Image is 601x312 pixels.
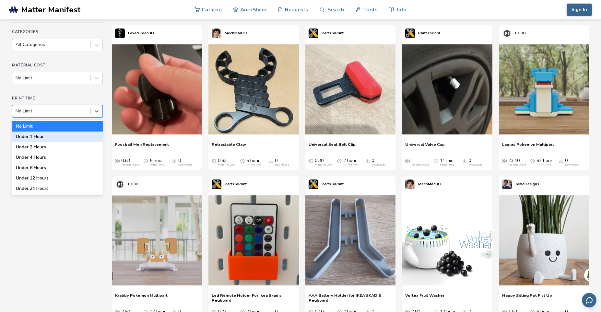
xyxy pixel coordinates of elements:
[515,181,539,188] p: TomoDesigns
[305,25,347,41] a: PartsToPrint's profilePartsToPrint
[12,163,103,173] div: Under 8 Hours
[411,158,416,163] span: —
[225,30,247,37] p: MechMad3D
[499,25,529,41] a: CG3D's profileCG3D
[468,163,483,167] div: Downloads
[240,158,245,163] span: Average Print Time
[515,30,526,37] p: CG3D
[309,179,318,189] img: PartsToPrint's profile
[309,158,313,163] span: Average Cost
[12,183,103,194] div: Under 24 Hours
[322,181,344,188] p: PartsToPrint
[305,176,347,192] a: PartsToPrint's profilePartsToPrint
[309,293,392,303] a: AAA Battery Holder for IKEA SKADIS Pegboard
[402,25,443,41] a: PartsToPrint's profilePartsToPrint
[405,179,415,189] img: MechMad3D's profile
[115,179,125,189] img: CG3D's profile
[536,158,552,167] div: 82 hour
[12,63,103,67] h4: Material Cost
[16,109,17,114] input: No LimitNo LimitUnder 1 HourUnder 2 HoursUnder 4 HoursUnder 8 HoursUnder 12 HoursUnder 24 Hours
[115,29,125,38] img: FeverGreen3D's profile
[402,176,444,192] a: MechMad3D's profileMechMad3D
[12,96,103,100] h4: Print Time
[275,163,289,167] div: Downloads
[12,121,103,132] div: No Limit
[365,158,370,163] span: Downloads
[462,158,467,163] span: Downloads
[530,158,535,163] span: Average Print Time
[418,181,441,188] p: MechMad3D
[178,163,193,167] div: Downloads
[315,158,332,167] div: 0.30
[208,25,251,41] a: MechMad3D's profileMechMad3D
[508,158,526,167] div: 23.40
[121,163,139,167] div: Material Cost
[440,158,454,167] div: 11 min
[212,179,221,189] img: PartsToPrint's profile
[144,158,148,163] span: Average Print Time
[12,173,103,183] div: Under 12 Hours
[112,176,142,192] a: CG3D's profileCG3D
[343,158,358,167] div: 2 hour
[115,142,169,152] a: Foosball Men Replacement
[418,30,440,37] p: PartsToPrint
[405,29,415,38] img: PartsToPrint's profile
[434,158,438,163] span: Average Print Time
[502,158,507,163] span: Average Cost
[16,75,17,81] input: No Limit
[502,142,554,152] a: Lapras Pokemon Multipart
[309,29,318,38] img: PartsToPrint's profile
[212,29,221,38] img: MechMad3D's profile
[128,181,139,188] p: CG3D
[405,158,410,163] span: Average Cost
[246,158,261,167] div: 5 hour
[150,158,164,167] div: 5 hour
[371,158,386,167] div: 0
[559,158,563,163] span: Downloads
[128,30,154,37] p: FeverGreen3D
[468,158,483,167] div: 0
[225,181,247,188] p: PartsToPrint
[322,30,344,37] p: PartsToPrint
[172,158,177,163] span: Downloads
[405,142,445,152] a: Universal Valve Cap
[12,142,103,152] div: Under 2 Hours
[115,293,168,303] a: Krabby Pokemon Multipart
[21,5,80,14] span: Matter Manifest
[315,163,332,167] div: Material Cost
[269,158,273,163] span: Downloads
[218,158,235,167] div: 0.83
[246,163,261,167] div: Print Time
[371,163,386,167] div: Downloads
[502,293,552,303] a: Happy Sitting Pot Fist Up
[212,293,295,303] a: Led Remote Holder For Ikea Skadis Pegboard
[212,158,216,163] span: Average Cost
[218,163,235,167] div: Material Cost
[115,158,120,163] span: Average Cost
[565,158,579,167] div: 0
[121,158,139,167] div: 0.63
[12,152,103,163] div: Under 4 Hours
[208,176,250,192] a: PartsToPrint's profilePartsToPrint
[337,158,342,163] span: Average Print Time
[12,29,103,34] h4: Categories
[275,158,289,167] div: 0
[150,163,164,167] div: Print Time
[178,158,193,167] div: 0
[212,142,246,152] a: Retractable Claw
[405,293,444,303] a: Vortex Fruit Washer
[309,142,356,152] a: Universal Seat Belt Clip
[502,179,512,189] img: TomoDesigns's profile
[565,163,579,167] div: Downloads
[411,163,429,167] div: Material Cost
[440,163,454,167] div: Print Time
